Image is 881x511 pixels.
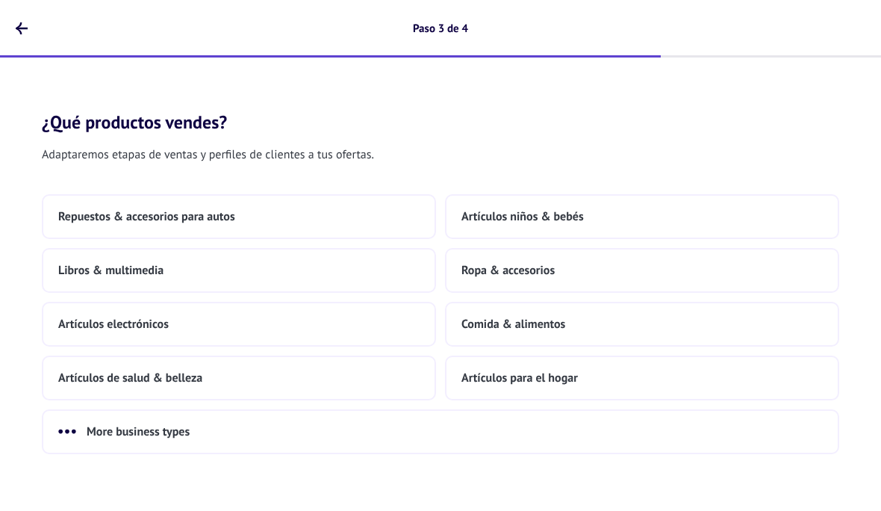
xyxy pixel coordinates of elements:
span: Libros & multimedia [58,264,164,279]
span: Artículos para el hogar [461,371,578,386]
span: Adaptaremos etapas de ventas y perfiles de clientes a tus ofertas. [42,146,374,165]
button: Artículos de salud & belleza [42,356,436,401]
span: Ropa & accesorios [461,264,555,279]
button: Libros & multimedia [42,249,436,294]
button: Ropa & accesorios [445,249,839,294]
button: More business types [42,410,839,455]
div: Paso 3 de 4 [413,22,468,37]
button: Artículos niños & bebés [445,195,839,240]
span: Artículos electrónicos [58,318,169,332]
span: More business types [87,425,190,440]
button: Artículos para el hogar [445,356,839,401]
span: Comida & alimentos [461,318,565,332]
button: Artículos electrónicos [42,303,436,347]
h2: ¿Qué productos vendes? [12,76,869,134]
button: Comida & alimentos [445,303,839,347]
span: Artículos de salud & belleza [58,371,202,386]
button: Repuestos & accesorios para autos [42,195,436,240]
span: Repuestos & accesorios para autos [58,210,235,225]
span: Artículos niños & bebés [461,210,584,225]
